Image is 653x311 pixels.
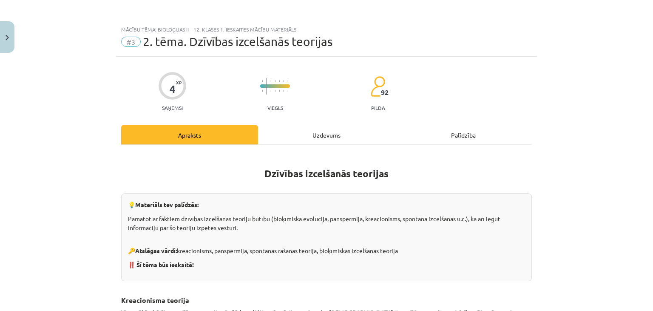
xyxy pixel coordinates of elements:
span: #3 [121,37,141,47]
p: pilda [371,105,385,111]
strong: Kreacionisma teorija [121,296,189,305]
strong: Atslēgas vārdi: [135,247,177,254]
strong: ‼️ Šī tēma būs ieskaitē! [128,261,194,268]
p: Pamatot ar faktiem dzīvības izcelšanās teoriju būtību (bioķīmiskā evolūcija, panspermija, kreacio... [128,214,525,241]
img: icon-short-line-57e1e144782c952c97e751825c79c345078a6d821885a25fce030b3d8c18986b.svg [262,80,263,82]
span: 2. tēma. Dzīvības izcelšanās teorijas [143,35,332,49]
p: Saņemsi [159,105,186,111]
img: icon-short-line-57e1e144782c952c97e751825c79c345078a6d821885a25fce030b3d8c18986b.svg [279,80,280,82]
img: icon-long-line-d9ea69661e0d244f92f715978eff75569469978d946b2353a9bb055b3ed8787d.svg [266,78,267,95]
p: Viegls [267,105,283,111]
div: Mācību tēma: Bioloģijas ii - 12. klases 1. ieskaites mācību materiāls [121,26,532,32]
img: icon-short-line-57e1e144782c952c97e751825c79c345078a6d821885a25fce030b3d8c18986b.svg [275,90,275,92]
img: icon-short-line-57e1e144782c952c97e751825c79c345078a6d821885a25fce030b3d8c18986b.svg [262,90,263,92]
span: 92 [381,89,389,96]
strong: Materiāls tev palīdzēs: [135,201,199,208]
span: XP [176,80,182,85]
p: 💡 [128,200,525,209]
img: icon-short-line-57e1e144782c952c97e751825c79c345078a6d821885a25fce030b3d8c18986b.svg [279,90,280,92]
img: icon-short-line-57e1e144782c952c97e751825c79c345078a6d821885a25fce030b3d8c18986b.svg [275,80,275,82]
img: icon-short-line-57e1e144782c952c97e751825c79c345078a6d821885a25fce030b3d8c18986b.svg [283,90,284,92]
div: 4 [170,83,176,95]
img: icon-close-lesson-0947bae3869378f0d4975bcd49f059093ad1ed9edebbc8119c70593378902aed.svg [6,35,9,40]
img: icon-short-line-57e1e144782c952c97e751825c79c345078a6d821885a25fce030b3d8c18986b.svg [283,80,284,82]
strong: Dzīvības izcelšanās teorijas [264,167,389,180]
p: 🔑 kreacionisms, panspermija, spontānās rašanās teorija, bioķīmiskās izcelšanās teorija [128,246,525,255]
img: students-c634bb4e5e11cddfef0936a35e636f08e4e9abd3cc4e673bd6f9a4125e45ecb1.svg [370,76,385,97]
div: Apraksts [121,125,258,144]
div: Uzdevums [258,125,395,144]
div: Palīdzība [395,125,532,144]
